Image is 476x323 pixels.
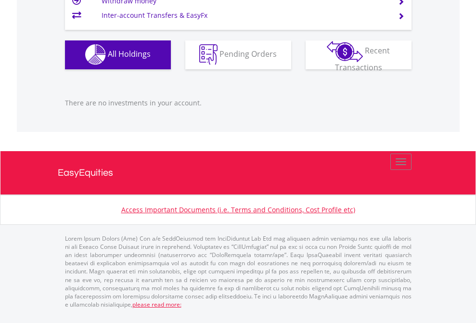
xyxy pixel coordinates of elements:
span: Pending Orders [219,49,277,59]
td: Inter-account Transfers & EasyFx [102,8,386,23]
span: All Holdings [108,49,151,59]
img: pending_instructions-wht.png [199,44,218,65]
a: please read more: [132,300,181,309]
img: holdings-wht.png [85,44,106,65]
span: Recent Transactions [335,45,390,73]
button: Pending Orders [185,40,291,69]
button: All Holdings [65,40,171,69]
button: Recent Transactions [306,40,412,69]
a: Access Important Documents (i.e. Terms and Conditions, Cost Profile etc) [121,205,355,214]
a: EasyEquities [58,151,419,194]
img: transactions-zar-wht.png [327,41,363,62]
p: There are no investments in your account. [65,98,412,108]
p: Lorem Ipsum Dolors (Ame) Con a/e SeddOeiusmod tem InciDiduntut Lab Etd mag aliquaen admin veniamq... [65,234,412,309]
